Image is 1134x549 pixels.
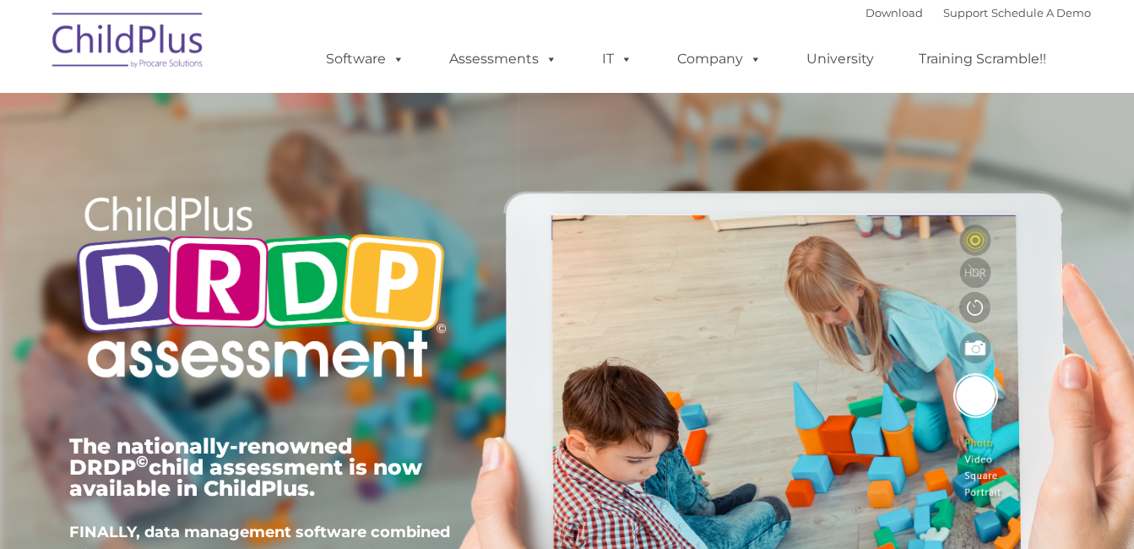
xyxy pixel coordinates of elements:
img: ChildPlus by Procare Solutions [44,1,213,85]
a: Schedule A Demo [991,6,1091,19]
img: Copyright - DRDP Logo Light [69,173,453,406]
a: Software [309,42,421,76]
a: Training Scramble!! [902,42,1063,76]
a: Support [943,6,988,19]
a: Download [865,6,923,19]
a: Company [660,42,779,76]
a: University [789,42,891,76]
a: Assessments [432,42,574,76]
span: The nationally-renowned DRDP child assessment is now available in ChildPlus. [69,433,422,501]
a: IT [585,42,649,76]
font: | [865,6,1091,19]
sup: © [136,452,149,471]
